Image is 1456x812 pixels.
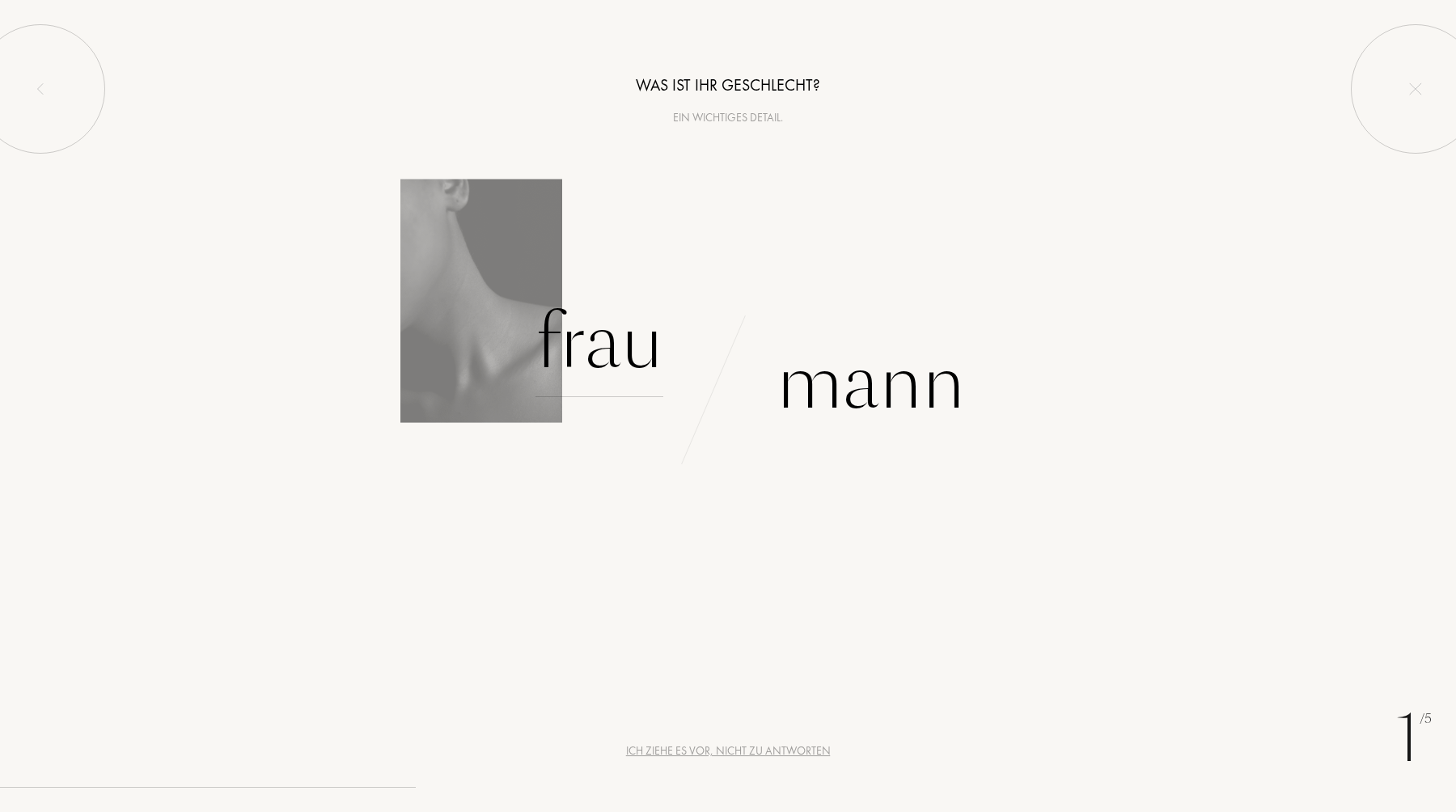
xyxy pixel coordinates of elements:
div: Ich ziehe es vor, nicht zu antworten [626,742,831,759]
div: Mann [777,328,965,438]
div: Frau [535,288,663,397]
img: left_onboard.svg [34,82,47,95]
div: 1 [1395,691,1432,788]
span: /5 [1420,710,1432,729]
img: quit_onboard.svg [1409,82,1422,95]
